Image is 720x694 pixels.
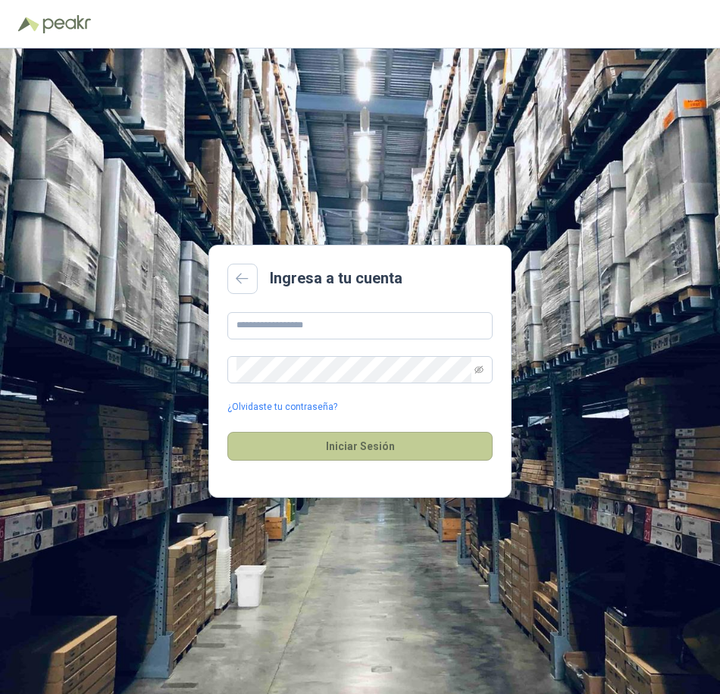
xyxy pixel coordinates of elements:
span: eye-invisible [474,365,484,374]
button: Iniciar Sesión [227,432,493,461]
img: Peakr [42,15,91,33]
h2: Ingresa a tu cuenta [270,267,402,290]
a: ¿Olvidaste tu contraseña? [227,400,337,414]
img: Logo [18,17,39,32]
